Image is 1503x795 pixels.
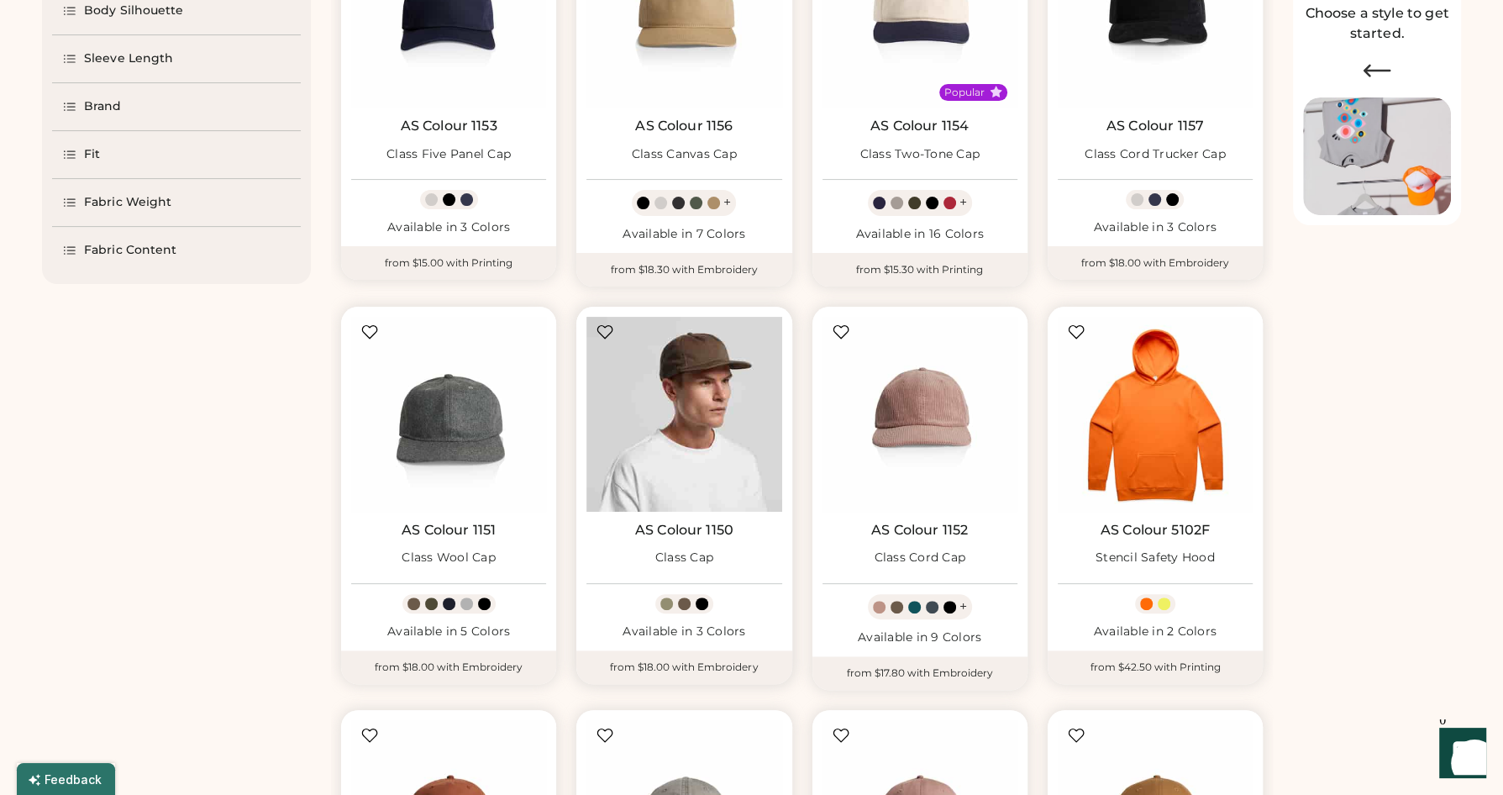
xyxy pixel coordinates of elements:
[84,242,176,259] div: Fabric Content
[1048,246,1263,280] div: from $18.00 with Embroidery
[402,550,496,566] div: Class Wool Cap
[84,146,100,163] div: Fit
[84,194,171,211] div: Fabric Weight
[1085,146,1226,163] div: Class Cord Trucker Cap
[822,226,1017,243] div: Available in 16 Colors
[822,629,1017,646] div: Available in 9 Colors
[959,598,967,616] div: +
[859,146,980,163] div: Class Two-Tone Cap
[870,118,969,134] a: AS Colour 1154
[586,624,781,640] div: Available in 3 Colors
[1303,97,1451,216] img: Image of Lisa Congdon Eye Print on T-Shirt and Hat
[401,118,497,134] a: AS Colour 1153
[1048,650,1263,684] div: from $42.50 with Printing
[959,193,967,212] div: +
[874,550,965,566] div: Class Cord Cap
[1058,624,1253,640] div: Available in 2 Colors
[586,317,781,512] img: AS Colour 1150 Class Cap
[1106,118,1204,134] a: AS Colour 1157
[351,624,546,640] div: Available in 5 Colors
[1303,3,1451,44] h2: Choose a style to get started.
[84,98,122,115] div: Brand
[1096,550,1215,566] div: Stencil Safety Hood
[576,253,791,287] div: from $18.30 with Embroidery
[822,317,1017,512] img: AS Colour 1152 Class Cord Cap
[84,3,184,19] div: Body Silhouette
[402,522,496,539] a: AS Colour 1151
[990,86,1002,98] button: Popular Style
[655,550,713,566] div: Class Cap
[351,317,546,512] img: AS Colour 1151 Class Wool Cap
[84,50,173,67] div: Sleeve Length
[871,522,968,539] a: AS Colour 1152
[723,193,731,212] div: +
[944,86,985,99] div: Popular
[632,146,737,163] div: Class Canvas Cap
[1101,522,1210,539] a: AS Colour 5102F
[351,219,546,236] div: Available in 3 Colors
[341,246,556,280] div: from $15.00 with Printing
[1058,219,1253,236] div: Available in 3 Colors
[812,656,1027,690] div: from $17.80 with Embroidery
[586,226,781,243] div: Available in 7 Colors
[1058,317,1253,512] img: AS Colour 5102F Stencil Safety Hood
[386,146,511,163] div: Class Five Panel Cap
[635,522,733,539] a: AS Colour 1150
[576,650,791,684] div: from $18.00 with Embroidery
[635,118,733,134] a: AS Colour 1156
[1423,719,1495,792] iframe: Front Chat
[812,253,1027,287] div: from $15.30 with Printing
[341,650,556,684] div: from $18.00 with Embroidery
